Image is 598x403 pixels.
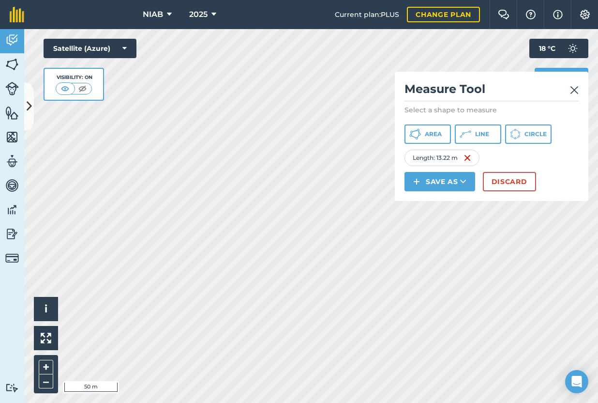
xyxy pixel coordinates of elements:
[505,124,552,144] button: Circle
[34,297,58,321] button: i
[570,84,579,96] img: svg+xml;base64,PHN2ZyB4bWxucz0iaHR0cDovL3d3dy53My5vcmcvMjAwMC9zdmciIHdpZHRoPSIyMiIgaGVpZ2h0PSIzMC...
[475,130,489,138] span: Line
[5,33,19,47] img: svg+xml;base64,PD94bWwgdmVyc2lvbj0iMS4wIiBlbmNvZGluZz0idXRmLTgiPz4KPCEtLSBHZW5lcmF0b3I6IEFkb2JlIE...
[539,39,555,58] span: 18 ° C
[5,251,19,265] img: svg+xml;base64,PD94bWwgdmVyc2lvbj0iMS4wIiBlbmNvZGluZz0idXRmLTgiPz4KPCEtLSBHZW5lcmF0b3I6IEFkb2JlIE...
[5,383,19,392] img: svg+xml;base64,PD94bWwgdmVyc2lvbj0iMS4wIiBlbmNvZGluZz0idXRmLTgiPz4KPCEtLSBHZW5lcmF0b3I6IEFkb2JlIE...
[76,84,89,93] img: svg+xml;base64,PHN2ZyB4bWxucz0iaHR0cDovL3d3dy53My5vcmcvMjAwMC9zdmciIHdpZHRoPSI1MCIgaGVpZ2h0PSI0MC...
[404,81,579,101] h2: Measure Tool
[529,39,588,58] button: 18 °C
[5,106,19,120] img: svg+xml;base64,PHN2ZyB4bWxucz0iaHR0cDovL3d3dy53My5vcmcvMjAwMC9zdmciIHdpZHRoPSI1NiIgaGVpZ2h0PSI2MC...
[5,57,19,72] img: svg+xml;base64,PHN2ZyB4bWxucz0iaHR0cDovL3d3dy53My5vcmcvMjAwMC9zdmciIHdpZHRoPSI1NiIgaGVpZ2h0PSI2MC...
[463,152,471,164] img: svg+xml;base64,PHN2ZyB4bWxucz0iaHR0cDovL3d3dy53My5vcmcvMjAwMC9zdmciIHdpZHRoPSIxNiIgaGVpZ2h0PSIyNC...
[56,74,92,81] div: Visibility: On
[407,7,480,22] a: Change plan
[483,172,536,191] button: Discard
[404,150,479,166] div: Length : 13.22 m
[455,124,501,144] button: Line
[39,374,53,388] button: –
[563,39,583,58] img: svg+xml;base64,PD94bWwgdmVyc2lvbj0iMS4wIiBlbmNvZGluZz0idXRmLTgiPz4KPCEtLSBHZW5lcmF0b3I6IEFkb2JlIE...
[59,84,71,93] img: svg+xml;base64,PHN2ZyB4bWxucz0iaHR0cDovL3d3dy53My5vcmcvMjAwMC9zdmciIHdpZHRoPSI1MCIgaGVpZ2h0PSI0MC...
[44,39,136,58] button: Satellite (Azure)
[10,7,24,22] img: fieldmargin Logo
[5,82,19,95] img: svg+xml;base64,PD94bWwgdmVyc2lvbj0iMS4wIiBlbmNvZGluZz0idXRmLTgiPz4KPCEtLSBHZW5lcmF0b3I6IEFkb2JlIE...
[5,178,19,193] img: svg+xml;base64,PD94bWwgdmVyc2lvbj0iMS4wIiBlbmNvZGluZz0idXRmLTgiPz4KPCEtLSBHZW5lcmF0b3I6IEFkb2JlIE...
[524,130,547,138] span: Circle
[565,370,588,393] div: Open Intercom Messenger
[189,9,208,20] span: 2025
[525,10,537,19] img: A question mark icon
[498,10,509,19] img: Two speech bubbles overlapping with the left bubble in the forefront
[5,227,19,241] img: svg+xml;base64,PD94bWwgdmVyc2lvbj0iMS4wIiBlbmNvZGluZz0idXRmLTgiPz4KPCEtLSBHZW5lcmF0b3I6IEFkb2JlIE...
[579,10,591,19] img: A cog icon
[45,303,47,315] span: i
[404,172,475,191] button: Save as
[39,360,53,374] button: +
[425,130,442,138] span: Area
[535,68,589,87] button: Print
[5,202,19,217] img: svg+xml;base64,PD94bWwgdmVyc2lvbj0iMS4wIiBlbmNvZGluZz0idXRmLTgiPz4KPCEtLSBHZW5lcmF0b3I6IEFkb2JlIE...
[5,130,19,144] img: svg+xml;base64,PHN2ZyB4bWxucz0iaHR0cDovL3d3dy53My5vcmcvMjAwMC9zdmciIHdpZHRoPSI1NiIgaGVpZ2h0PSI2MC...
[553,9,563,20] img: svg+xml;base64,PHN2ZyB4bWxucz0iaHR0cDovL3d3dy53My5vcmcvMjAwMC9zdmciIHdpZHRoPSIxNyIgaGVpZ2h0PSIxNy...
[404,124,451,144] button: Area
[5,154,19,169] img: svg+xml;base64,PD94bWwgdmVyc2lvbj0iMS4wIiBlbmNvZGluZz0idXRmLTgiPz4KPCEtLSBHZW5lcmF0b3I6IEFkb2JlIE...
[41,333,51,343] img: Four arrows, one pointing top left, one top right, one bottom right and the last bottom left
[404,105,579,115] p: Select a shape to measure
[335,9,399,20] span: Current plan : PLUS
[413,176,420,187] img: svg+xml;base64,PHN2ZyB4bWxucz0iaHR0cDovL3d3dy53My5vcmcvMjAwMC9zdmciIHdpZHRoPSIxNCIgaGVpZ2h0PSIyNC...
[143,9,163,20] span: NIAB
